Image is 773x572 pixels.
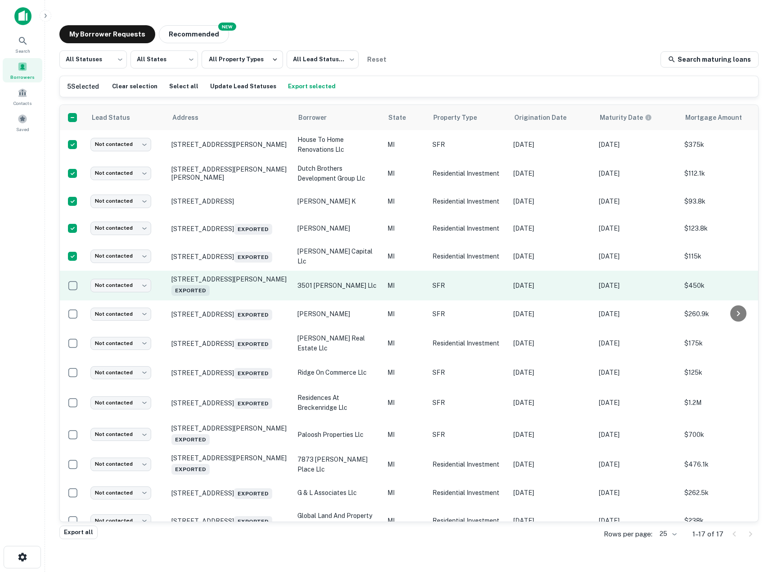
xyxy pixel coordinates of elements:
[684,338,765,348] p: $175k
[387,309,423,319] p: MI
[656,527,678,540] div: 25
[297,393,378,413] p: residences at breckenridge llc
[297,454,378,474] p: 7873 [PERSON_NAME] place llc
[59,25,155,43] button: My Borrower Requests
[432,516,504,526] p: Residential Investment
[110,80,160,93] button: Clear selection
[387,196,423,206] p: MI
[387,140,423,150] p: MI
[728,500,773,543] iframe: Chat Widget
[432,309,504,319] p: SFR
[599,223,675,233] p: [DATE]
[513,516,590,526] p: [DATE]
[599,281,675,291] p: [DATE]
[208,80,279,93] button: Update Lead Statuses
[599,368,675,377] p: [DATE]
[159,25,229,43] button: Recommended
[599,196,675,206] p: [DATE]
[86,105,167,130] th: Lead Status
[432,398,504,408] p: SFR
[513,168,590,178] p: [DATE]
[90,458,151,471] div: Not contacted
[171,141,288,149] p: [STREET_ADDRESS][PERSON_NAME]
[599,398,675,408] p: [DATE]
[171,250,288,263] p: [STREET_ADDRESS]
[59,526,98,539] button: Export all
[387,430,423,440] p: MI
[387,223,423,233] p: MI
[684,459,765,469] p: $476.1k
[130,48,198,71] div: All States
[432,251,504,261] p: Residential Investment
[599,516,675,526] p: [DATE]
[684,516,765,526] p: $238k
[684,251,765,261] p: $115k
[684,223,765,233] p: $123.8k
[684,398,765,408] p: $1.2M
[171,222,288,235] p: [STREET_ADDRESS]
[297,223,378,233] p: [PERSON_NAME]
[432,168,504,178] p: Residential Investment
[684,488,765,498] p: $262.5k
[10,73,35,81] span: Borrowers
[167,80,201,93] button: Select all
[287,48,359,71] div: All Lead Statuses
[599,430,675,440] p: [DATE]
[362,50,391,68] button: Reset
[59,48,127,71] div: All Statuses
[680,105,770,130] th: Mortgage Amount
[171,366,288,379] p: [STREET_ADDRESS]
[171,285,210,296] span: Exported
[684,368,765,377] p: $125k
[387,516,423,526] p: MI
[234,368,272,379] span: Exported
[3,84,42,109] a: Contacts
[432,338,504,348] p: Residential Investment
[432,488,504,498] p: Residential Investment
[90,366,151,379] div: Not contacted
[171,464,210,475] span: Exported
[297,246,378,266] p: [PERSON_NAME] capital llc
[599,168,675,178] p: [DATE]
[297,368,378,377] p: ridge on commerce llc
[171,308,288,320] p: [STREET_ADDRESS]
[692,529,724,540] p: 1–17 of 17
[171,434,210,445] span: Exported
[90,514,151,527] div: Not contacted
[297,309,378,319] p: [PERSON_NAME]
[167,105,293,130] th: Address
[600,113,652,123] div: Maturity dates displayed may be estimated. Please contact the lender for the most accurate maturi...
[90,337,151,350] div: Not contacted
[297,281,378,291] p: 3501 [PERSON_NAME] llc
[513,140,590,150] p: [DATE]
[513,459,590,469] p: [DATE]
[297,430,378,440] p: paloosh properties llc
[661,51,759,68] a: Search maturing loans
[387,459,423,469] p: MI
[3,110,42,135] a: Saved
[234,398,272,409] span: Exported
[90,308,151,321] div: Not contacted
[171,337,288,350] p: [STREET_ADDRESS]
[171,396,288,409] p: [STREET_ADDRESS]
[514,112,578,123] span: Origination Date
[387,281,423,291] p: MI
[432,140,504,150] p: SFR
[684,140,765,150] p: $375k
[297,196,378,206] p: [PERSON_NAME] k
[599,459,675,469] p: [DATE]
[234,309,272,320] span: Exported
[171,165,288,182] p: [STREET_ADDRESS][PERSON_NAME][PERSON_NAME]
[684,168,765,178] p: $112.1k
[3,32,42,56] a: Search
[513,309,590,319] p: [DATE]
[297,488,378,498] p: g & l associates llc
[91,112,142,123] span: Lead Status
[171,514,288,527] p: [STREET_ADDRESS]
[15,47,30,54] span: Search
[171,424,288,445] p: [STREET_ADDRESS][PERSON_NAME]
[432,368,504,377] p: SFR
[90,222,151,235] div: Not contacted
